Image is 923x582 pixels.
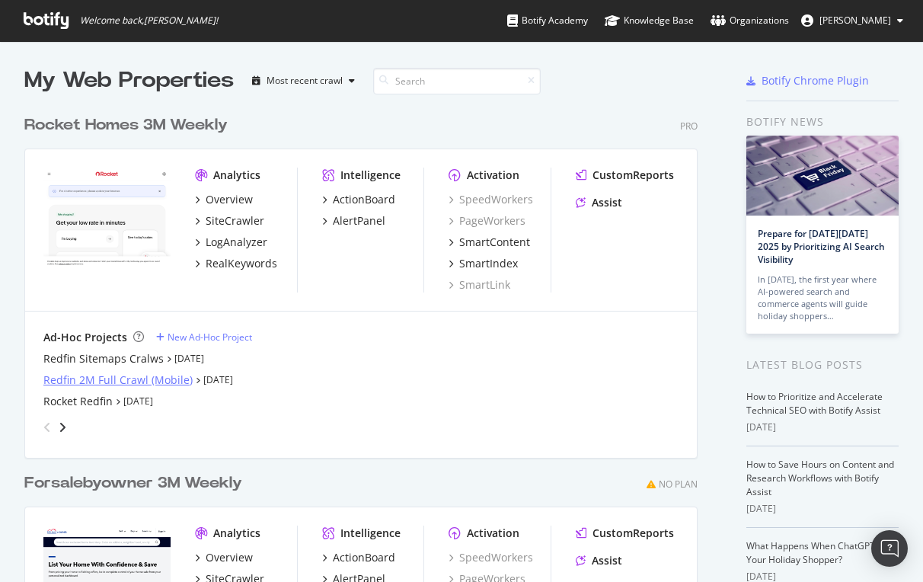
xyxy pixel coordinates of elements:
[206,192,253,207] div: Overview
[206,235,267,250] div: LogAnalyzer
[267,76,343,85] div: Most recent crawl
[758,273,887,322] div: In [DATE], the first year where AI-powered search and commerce agents will guide holiday shoppers…
[322,213,385,229] a: AlertPanel
[37,415,57,440] div: angle-left
[340,168,401,183] div: Intelligence
[195,235,267,250] a: LogAnalyzer
[57,420,68,435] div: angle-right
[213,168,260,183] div: Analytics
[206,256,277,271] div: RealKeywords
[206,550,253,565] div: Overview
[576,168,674,183] a: CustomReports
[459,256,518,271] div: SmartIndex
[156,331,252,344] a: New Ad-Hoc Project
[449,256,518,271] a: SmartIndex
[605,13,694,28] div: Knowledge Base
[871,530,908,567] div: Open Intercom Messenger
[24,114,228,136] div: Rocket Homes 3M Weekly
[449,550,533,565] a: SpeedWorkers
[680,120,698,133] div: Pro
[746,539,884,566] a: What Happens When ChatGPT Is Your Holiday Shopper?
[576,553,622,568] a: Assist
[746,114,899,130] div: Botify news
[449,192,533,207] a: SpeedWorkers
[467,168,519,183] div: Activation
[576,195,622,210] a: Assist
[43,394,113,409] a: Rocket Redfin
[168,331,252,344] div: New Ad-Hoc Project
[123,395,153,408] a: [DATE]
[746,73,869,88] a: Botify Chrome Plugin
[449,213,525,229] a: PageWorkers
[592,553,622,568] div: Assist
[174,352,204,365] a: [DATE]
[340,526,401,541] div: Intelligence
[746,136,899,216] img: Prepare for Black Friday 2025 by Prioritizing AI Search Visibility
[195,550,253,565] a: Overview
[459,235,530,250] div: SmartContent
[576,526,674,541] a: CustomReports
[746,502,899,516] div: [DATE]
[43,168,171,269] img: www.rocket.com
[746,421,899,434] div: [DATE]
[24,472,242,494] div: Forsalebyowner 3M Weekly
[206,213,264,229] div: SiteCrawler
[43,351,164,366] a: Redfin Sitemaps Cralws
[592,168,674,183] div: CustomReports
[659,478,698,491] div: No Plan
[449,235,530,250] a: SmartContent
[322,192,395,207] a: ActionBoard
[819,14,891,27] span: Norma Moras
[762,73,869,88] div: Botify Chrome Plugin
[467,526,519,541] div: Activation
[746,390,883,417] a: How to Prioritize and Accelerate Technical SEO with Botify Assist
[592,195,622,210] div: Assist
[203,373,233,386] a: [DATE]
[246,69,361,93] button: Most recent crawl
[507,13,588,28] div: Botify Academy
[43,373,193,388] a: Redfin 2M Full Crawl (Mobile)
[195,256,277,271] a: RealKeywords
[213,526,260,541] div: Analytics
[43,330,127,345] div: Ad-Hoc Projects
[24,472,248,494] a: Forsalebyowner 3M Weekly
[24,114,234,136] a: Rocket Homes 3M Weekly
[333,192,395,207] div: ActionBoard
[789,8,915,33] button: [PERSON_NAME]
[758,227,885,266] a: Prepare for [DATE][DATE] 2025 by Prioritizing AI Search Visibility
[449,277,510,293] a: SmartLink
[373,68,541,94] input: Search
[195,213,264,229] a: SiteCrawler
[333,550,395,565] div: ActionBoard
[711,13,789,28] div: Organizations
[746,357,899,373] div: Latest Blog Posts
[592,526,674,541] div: CustomReports
[746,458,894,498] a: How to Save Hours on Content and Research Workflows with Botify Assist
[333,213,385,229] div: AlertPanel
[195,192,253,207] a: Overview
[24,66,234,96] div: My Web Properties
[80,14,218,27] span: Welcome back, [PERSON_NAME] !
[322,550,395,565] a: ActionBoard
